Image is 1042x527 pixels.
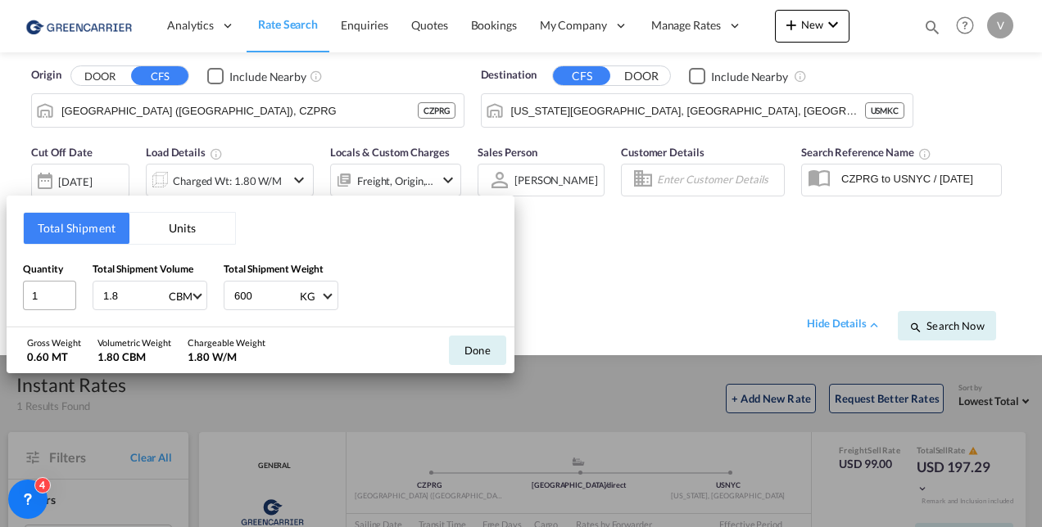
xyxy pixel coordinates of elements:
[97,349,171,364] div: 1.80 CBM
[93,263,193,275] span: Total Shipment Volume
[300,290,315,303] div: KG
[23,281,76,310] input: Qty
[224,263,324,275] span: Total Shipment Weight
[27,336,81,349] div: Gross Weight
[24,213,129,244] button: Total Shipment
[129,213,235,244] button: Units
[27,349,81,364] div: 0.60 MT
[233,282,298,309] input: Enter weight
[102,282,167,309] input: Enter volume
[188,349,265,364] div: 1.80 W/M
[169,290,193,303] div: CBM
[449,336,506,365] button: Done
[188,336,265,349] div: Chargeable Weight
[97,336,171,349] div: Volumetric Weight
[23,263,63,275] span: Quantity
